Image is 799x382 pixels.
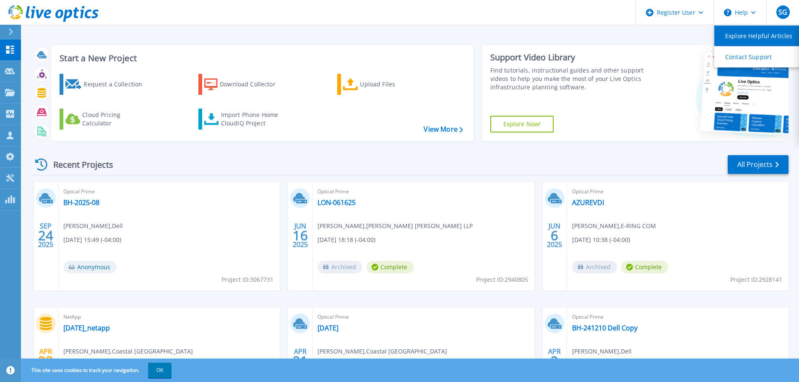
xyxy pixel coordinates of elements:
[778,9,787,16] span: SG
[32,154,125,175] div: Recent Projects
[293,357,308,364] span: 21
[63,261,117,273] span: Anonymous
[572,312,783,322] span: Optical Prime
[60,54,463,63] h3: Start a New Project
[221,111,286,127] div: Import Phone Home CloudIQ Project
[572,198,604,207] a: AZUREVDI
[82,111,149,127] div: Cloud Pricing Calculator
[572,221,656,231] span: [PERSON_NAME] , E-RING COM
[476,275,528,284] span: Project ID: 2940805
[63,324,110,332] a: [DATE]_netapp
[547,346,562,376] div: APR 2025
[63,312,275,322] span: NetApp
[221,275,273,284] span: Project ID: 3067731
[572,187,783,196] span: Optical Prime
[292,346,308,376] div: APR 2025
[490,66,647,91] div: Find tutorials, instructional guides and other support videos to help you make the most of your L...
[292,220,308,251] div: JUN 2025
[293,232,308,239] span: 16
[63,235,121,244] span: [DATE] 15:49 (-04:00)
[23,363,172,378] span: This site uses cookies to track your navigation.
[318,221,473,231] span: [PERSON_NAME] , [PERSON_NAME] [PERSON_NAME] LLP
[38,232,53,239] span: 24
[730,275,782,284] span: Project ID: 2928141
[318,198,356,207] a: LON-061625
[490,52,647,63] div: Support Video Library
[63,198,99,207] a: BH-2025-08
[38,220,54,251] div: SEP 2025
[490,116,554,133] a: Explore Now!
[38,357,53,364] span: 22
[367,261,414,273] span: Complete
[318,235,375,244] span: [DATE] 18:18 (-04:00)
[148,363,172,378] button: OK
[318,312,529,322] span: Optical Prime
[337,74,431,95] a: Upload Files
[547,220,562,251] div: JUN 2025
[63,347,193,356] span: [PERSON_NAME] , Coastal [GEOGRAPHIC_DATA]
[572,324,638,332] a: BH-241210 Dell Copy
[318,347,447,356] span: [PERSON_NAME] , Coastal [GEOGRAPHIC_DATA]
[360,76,427,93] div: Upload Files
[198,74,292,95] a: Download Collector
[60,109,153,130] a: Cloud Pricing Calculator
[572,235,630,244] span: [DATE] 10:38 (-04:00)
[318,261,362,273] span: Archived
[38,346,54,376] div: APR 2025
[318,187,529,196] span: Optical Prime
[63,187,275,196] span: Optical Prime
[572,261,617,273] span: Archived
[63,221,123,231] span: [PERSON_NAME] , Dell
[621,261,668,273] span: Complete
[424,125,463,133] a: View More
[572,347,632,356] span: [PERSON_NAME] , Dell
[728,155,789,174] a: All Projects
[551,232,558,239] span: 6
[220,76,287,93] div: Download Collector
[318,324,338,332] a: [DATE]
[551,357,558,364] span: 2
[60,74,153,95] a: Request a Collection
[83,76,151,93] div: Request a Collection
